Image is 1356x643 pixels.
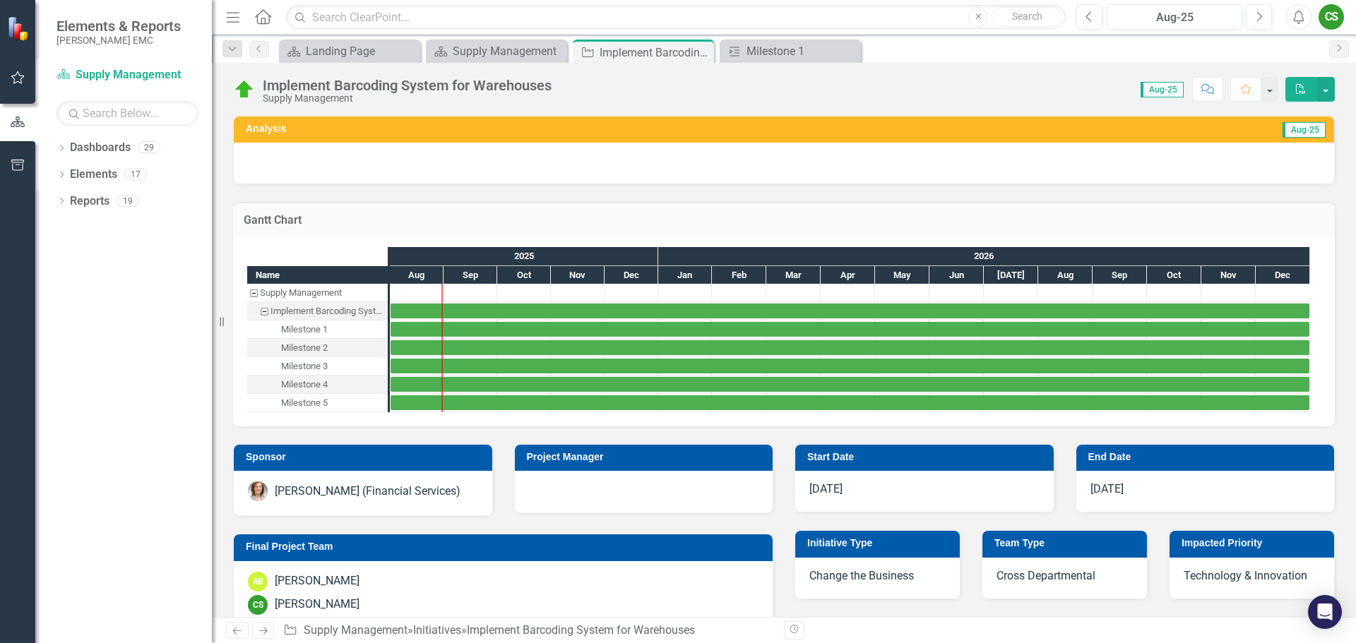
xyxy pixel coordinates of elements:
[809,482,843,495] span: [DATE]
[821,266,875,284] div: Apr
[1107,4,1242,30] button: Aug-25
[391,359,1309,373] div: Task: Start date: 2025-08-01 End date: 2026-12-31
[248,595,268,615] div: CS
[247,339,388,357] div: Task: Start date: 2025-08-01 End date: 2026-12-31
[246,541,766,552] h3: Final Project Team
[124,169,147,181] div: 17
[391,322,1309,337] div: Task: Start date: 2025-08-01 End date: 2026-12-31
[1283,122,1326,138] span: Aug-25
[282,42,417,60] a: Landing Page
[281,339,328,357] div: Milestone 2
[247,357,388,375] div: Milestone 3
[600,44,710,61] div: Implement Barcoding System for Warehouses
[247,375,388,394] div: Task: Start date: 2025-08-01 End date: 2026-12-31
[391,395,1309,410] div: Task: Start date: 2025-08-01 End date: 2026-12-31
[138,142,160,154] div: 29
[248,572,268,591] div: AB
[247,284,388,302] div: Supply Management
[247,266,388,284] div: Name
[1141,82,1184,97] span: Aug-25
[304,623,408,637] a: Supply Management
[1038,266,1093,284] div: Aug
[263,78,552,93] div: Implement Barcoding System for Warehouses
[247,375,388,394] div: Milestone 4
[1256,266,1310,284] div: Dec
[1319,4,1344,30] button: CS
[875,266,929,284] div: May
[281,394,328,412] div: Milestone 5
[281,320,328,339] div: Milestone 1
[244,214,1324,227] h3: Gantt Chart
[246,124,762,134] h3: Analysis
[390,247,658,265] div: 2025
[56,35,181,46] small: [PERSON_NAME] EMC
[413,623,461,637] a: Initiatives
[429,42,564,60] a: Supply Management
[1093,266,1147,284] div: Sep
[247,357,388,375] div: Task: Start date: 2025-08-01 End date: 2026-12-31
[56,18,181,35] span: Elements & Reports
[712,266,766,284] div: Feb
[997,569,1095,582] span: Cross Departmental
[306,42,417,60] div: Landing Page
[275,596,359,613] div: [PERSON_NAME]
[286,5,1066,30] input: Search ClearPoint...
[247,394,388,412] div: Milestone 5
[390,266,444,284] div: Aug
[1182,538,1327,548] h3: Impacted Priority
[270,302,383,320] div: Implement Barcoding System for Warehouses
[747,42,857,60] div: Milestone 1
[497,266,551,284] div: Oct
[391,340,1309,355] div: Task: Start date: 2025-08-01 End date: 2026-12-31
[7,16,32,41] img: ClearPoint Strategy
[1201,266,1256,284] div: Nov
[281,357,328,375] div: Milestone 3
[247,302,388,320] div: Task: Start date: 2025-08-01 End date: 2026-12-31
[56,101,198,126] input: Search Below...
[551,266,605,284] div: Nov
[56,67,198,83] a: Supply Management
[247,339,388,357] div: Milestone 2
[723,42,857,60] a: Milestone 1
[281,375,328,394] div: Milestone 4
[444,266,497,284] div: Sep
[70,193,109,210] a: Reports
[248,481,268,501] img: Leslie McMillin
[1090,482,1124,495] span: [DATE]
[247,320,388,339] div: Task: Start date: 2025-08-01 End date: 2026-12-31
[807,452,1047,462] h3: Start Date
[70,140,131,156] a: Dashboards
[283,623,773,639] div: » »
[453,42,564,60] div: Supply Management
[807,538,953,548] h3: Initiative Type
[260,284,342,302] div: Supply Management
[1112,9,1237,26] div: Aug-25
[247,302,388,320] div: Implement Barcoding System for Warehouses
[766,266,821,284] div: Mar
[994,538,1140,548] h3: Team Type
[992,7,1062,27] button: Search
[1012,11,1042,22] span: Search
[233,78,256,101] img: At Target
[391,377,1309,392] div: Task: Start date: 2025-08-01 End date: 2026-12-31
[1184,569,1307,582] span: Technology & Innovation
[391,304,1309,318] div: Task: Start date: 2025-08-01 End date: 2026-12-31
[275,483,460,500] div: [PERSON_NAME] (Financial Services)
[247,284,388,302] div: Task: Supply Management Start date: 2025-08-01 End date: 2025-08-02
[1147,266,1201,284] div: Oct
[658,266,712,284] div: Jan
[117,195,139,207] div: 19
[275,573,359,589] div: [PERSON_NAME]
[263,93,552,104] div: Supply Management
[1308,595,1342,629] div: Open Intercom Messenger
[246,452,485,462] h3: Sponsor
[809,569,914,582] span: Change the Business
[467,623,695,637] div: Implement Barcoding System for Warehouses
[984,266,1038,284] div: Jul
[247,320,388,339] div: Milestone 1
[605,266,658,284] div: Dec
[1088,452,1328,462] h3: End Date
[658,247,1310,265] div: 2026
[527,452,766,462] h3: Project Manager
[929,266,984,284] div: Jun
